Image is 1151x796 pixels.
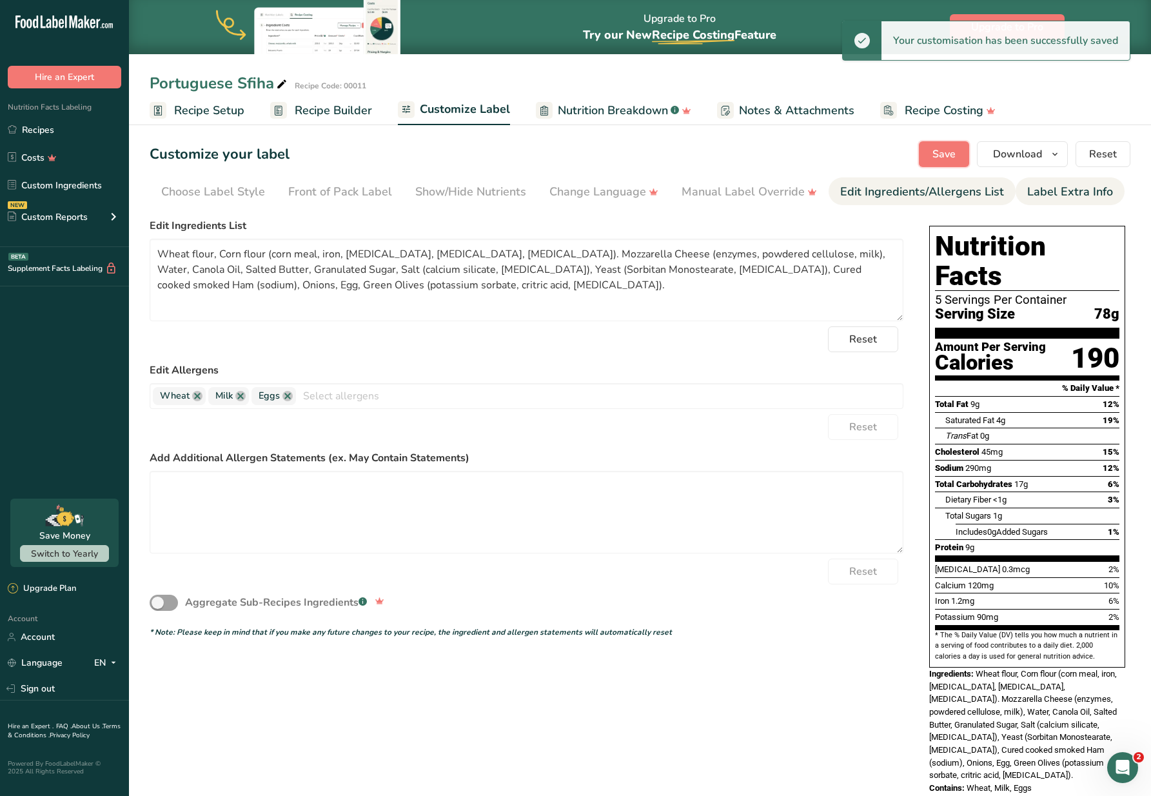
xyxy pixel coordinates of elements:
div: Choose Label Style [161,183,265,201]
span: Dietary Fiber [945,495,991,504]
div: Upgrade to Pro [583,1,776,54]
span: Wheat [160,389,190,403]
span: 12% [1103,463,1119,473]
i: Trans [945,431,967,441]
div: Show/Hide Nutrients [415,183,526,201]
div: 5 Servings Per Container [935,294,1119,306]
div: Portuguese Sfiha [150,72,290,95]
span: 19% [1103,415,1119,425]
div: Save Money [39,529,90,542]
span: 9g [970,399,979,409]
span: Sodium [935,463,963,473]
a: Recipe Setup [150,96,244,125]
span: Contains: [929,783,965,793]
span: Eggs [259,389,280,403]
button: Reset [828,559,898,584]
div: Change Language [549,183,658,201]
span: Protein [935,542,963,552]
span: Calcium [935,581,966,590]
a: Terms & Conditions . [8,722,121,740]
span: Reset [849,332,877,347]
div: 190 [1071,341,1119,375]
a: Customize Label [398,95,510,126]
span: Recipe Costing [652,27,734,43]
span: Try our New Feature [583,27,776,43]
span: 1% [1108,527,1119,537]
span: 10% [1104,581,1119,590]
span: 4g [996,415,1005,425]
div: Your customisation has been successfully saved [881,21,1130,60]
span: 0.3mcg [1002,564,1030,574]
div: Upgrade Plan [8,582,76,595]
a: Hire an Expert . [8,722,54,731]
div: NEW [8,201,27,209]
i: * Note: Please keep in mind that if you make any future changes to your recipe, the ingredient an... [150,627,672,637]
span: Upgrade to Pro [971,19,1043,35]
div: Amount Per Serving [935,341,1046,353]
span: Includes Added Sugars [956,527,1048,537]
label: Edit Allergens [150,363,903,378]
span: 1g [993,511,1002,521]
span: 2% [1108,612,1119,622]
span: Fat [945,431,978,441]
span: Iron [935,596,949,606]
h1: Customize your label [150,144,290,165]
div: Label Extra Info [1027,183,1113,201]
a: Nutrition Breakdown [536,96,691,125]
span: Reset [849,564,877,579]
span: Save [932,146,956,162]
span: Total Sugars [945,511,991,521]
button: Hire an Expert [8,66,121,88]
span: [MEDICAL_DATA] [935,564,1000,574]
span: <1g [993,495,1007,504]
span: Cholesterol [935,447,979,457]
a: Privacy Policy [50,731,90,740]
span: 12% [1103,399,1119,409]
span: 78g [1094,306,1119,323]
div: EN [94,655,121,671]
div: Aggregate Sub-Recipes Ingredients [185,595,367,610]
button: Reset [828,414,898,440]
span: 0g [980,431,989,441]
div: Front of Pack Label [288,183,392,201]
span: 2 [1134,752,1144,762]
span: Milk [215,389,233,403]
span: Saturated Fat [945,415,994,425]
span: Nutrition Breakdown [558,102,668,119]
span: 15% [1103,447,1119,457]
span: Potassium [935,612,975,622]
div: Custom Reports [8,210,88,224]
input: Select allergens [296,386,903,406]
span: 0g [987,527,996,537]
span: 6% [1108,596,1119,606]
span: Wheat, Milk, Eggs [967,783,1032,793]
button: Reset [828,326,898,352]
section: * The % Daily Value (DV) tells you how much a nutrient in a serving of food contributes to a dail... [935,630,1119,662]
div: Manual Label Override [682,183,817,201]
span: Serving Size [935,306,1015,323]
span: Customize Label [420,101,510,118]
span: 290mg [965,463,991,473]
h1: Nutrition Facts [935,232,1119,291]
a: Recipe Builder [270,96,372,125]
label: Add Additional Allergen Statements (ex. May Contain Statements) [150,450,903,466]
button: Save [919,141,969,167]
span: Reset [849,419,877,435]
iframe: Intercom live chat [1107,752,1138,783]
button: Upgrade to Pro [950,14,1065,40]
div: Calories [935,353,1046,372]
a: About Us . [72,722,103,731]
span: 45mg [981,447,1003,457]
span: 6% [1108,479,1119,489]
a: Recipe Costing [880,96,996,125]
button: Download [977,141,1068,167]
div: Powered By FoodLabelMaker © 2025 All Rights Reserved [8,760,121,775]
span: Recipe Builder [295,102,372,119]
a: Language [8,652,63,674]
div: Edit Ingredients/Allergens List [840,183,1004,201]
span: Recipe Costing [905,102,983,119]
div: BETA [8,253,28,261]
label: Edit Ingredients List [150,218,903,234]
button: Switch to Yearly [20,545,109,562]
span: 2% [1108,564,1119,574]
